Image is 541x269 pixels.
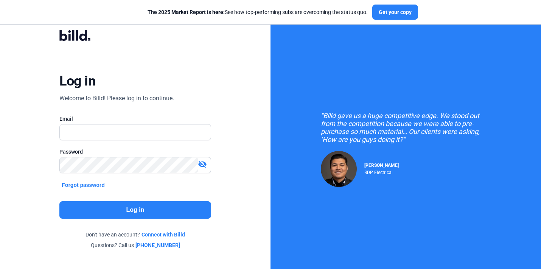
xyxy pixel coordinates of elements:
div: Questions? Call us [59,241,211,249]
div: See how top-performing subs are overcoming the status quo. [148,8,368,16]
div: Log in [59,73,95,89]
button: Get your copy [372,5,418,20]
mat-icon: visibility_off [198,160,207,169]
img: Raul Pacheco [321,151,357,187]
div: "Billd gave us a huge competitive edge. We stood out from the competition because we were able to... [321,112,491,143]
span: The 2025 Market Report is here: [148,9,225,15]
button: Forgot password [59,181,107,189]
button: Log in [59,201,211,219]
a: Connect with Billd [141,231,185,238]
div: Email [59,115,211,123]
div: Don't have an account? [59,231,211,238]
div: Password [59,148,211,155]
div: RDP Electrical [364,168,399,175]
a: [PHONE_NUMBER] [135,241,180,249]
div: Welcome to Billd! Please log in to continue. [59,94,174,103]
span: [PERSON_NAME] [364,163,399,168]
